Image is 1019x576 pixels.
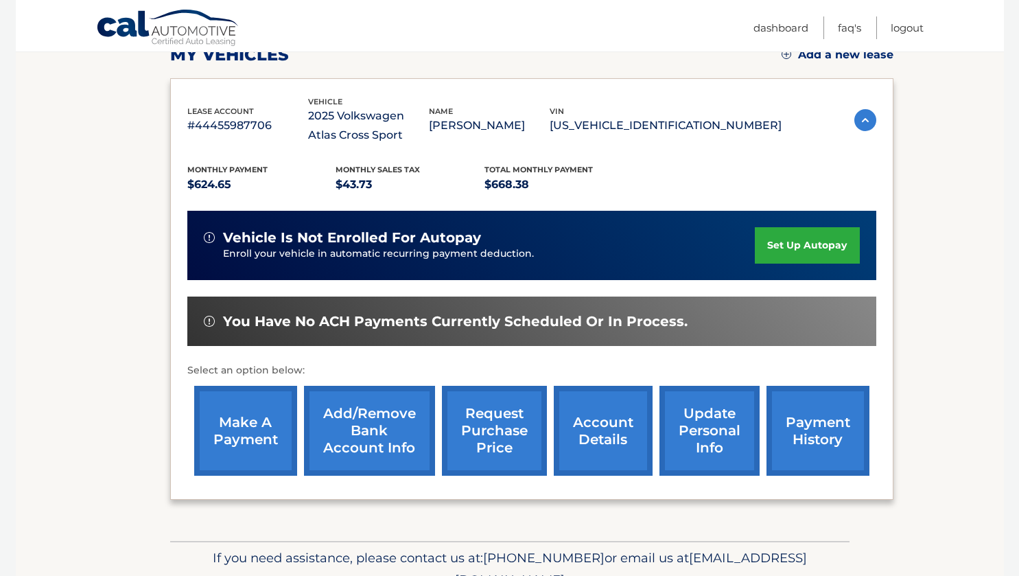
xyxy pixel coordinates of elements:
a: Add/Remove bank account info [304,386,435,476]
a: set up autopay [755,227,859,264]
img: alert-white.svg [204,232,215,243]
img: alert-white.svg [204,316,215,327]
a: Logout [891,16,924,39]
p: [US_VEHICLE_IDENTIFICATION_NUMBER] [550,116,782,135]
p: Enroll your vehicle in automatic recurring payment deduction. [223,246,756,262]
a: Dashboard [753,16,808,39]
a: update personal info [659,386,760,476]
a: Cal Automotive [96,9,240,49]
span: Total Monthly Payment [484,165,593,174]
span: Monthly sales Tax [336,165,420,174]
p: #44455987706 [187,116,308,135]
a: FAQ's [838,16,861,39]
span: vehicle is not enrolled for autopay [223,229,481,246]
span: You have no ACH payments currently scheduled or in process. [223,313,688,330]
p: Select an option below: [187,362,876,379]
span: Monthly Payment [187,165,268,174]
a: account details [554,386,653,476]
img: accordion-active.svg [854,109,876,131]
span: [PHONE_NUMBER] [483,550,605,566]
p: [PERSON_NAME] [429,116,550,135]
a: request purchase price [442,386,547,476]
p: $43.73 [336,175,484,194]
a: make a payment [194,386,297,476]
a: Add a new lease [782,48,893,62]
p: 2025 Volkswagen Atlas Cross Sport [308,106,429,145]
span: vehicle [308,97,342,106]
h2: my vehicles [170,45,289,65]
p: $624.65 [187,175,336,194]
img: add.svg [782,49,791,59]
p: $668.38 [484,175,633,194]
span: name [429,106,453,116]
span: vin [550,106,564,116]
a: payment history [766,386,869,476]
span: lease account [187,106,254,116]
